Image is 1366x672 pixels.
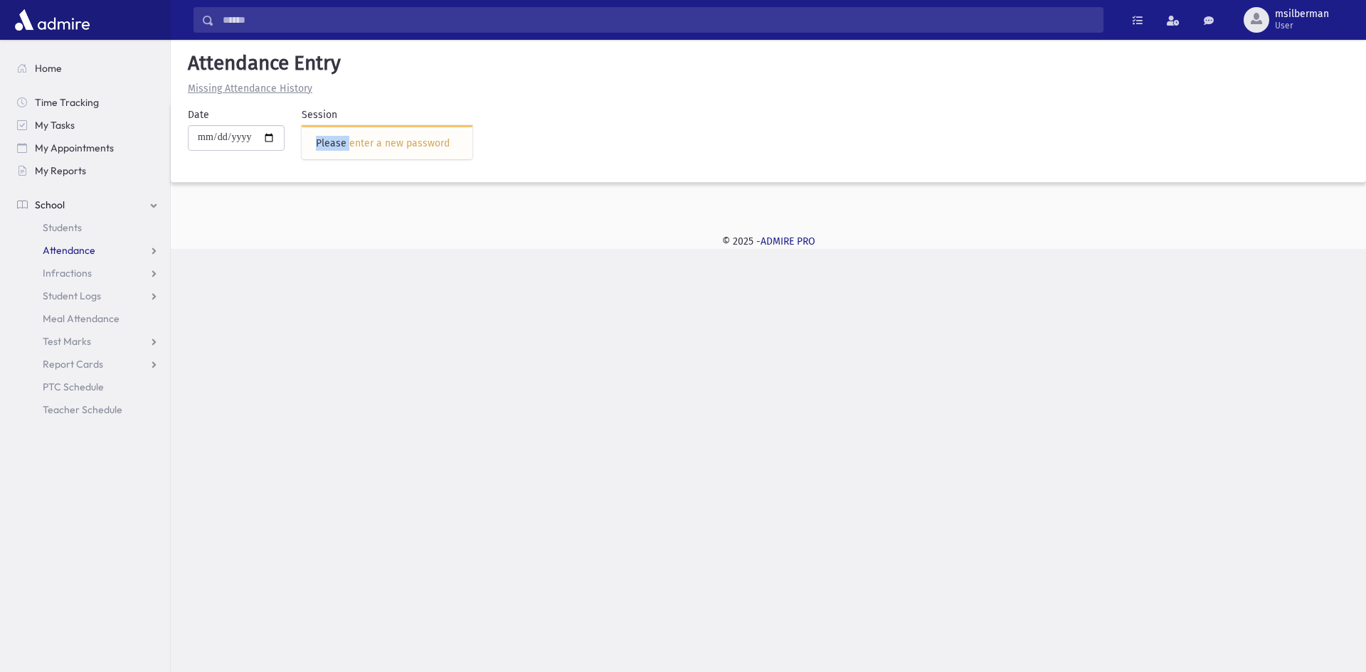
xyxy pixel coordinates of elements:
[188,82,312,95] u: Missing Attendance History
[43,289,101,302] span: Student Logs
[214,7,1103,33] input: Search
[194,234,1343,249] div: © 2025 -
[6,353,170,375] a: Report Cards
[6,159,170,182] a: My Reports
[182,51,1355,75] h5: Attendance Entry
[35,62,62,75] span: Home
[6,114,170,137] a: My Tasks
[6,216,170,239] a: Students
[43,221,82,234] span: Students
[1275,20,1329,31] span: User
[1275,9,1329,20] span: msilberman
[35,119,75,132] span: My Tasks
[6,137,170,159] a: My Appointments
[6,307,170,330] a: Meal Attendance
[43,335,91,348] span: Test Marks
[6,239,170,262] a: Attendance
[35,164,86,177] span: My Reports
[6,57,170,80] a: Home
[43,380,104,393] span: PTC Schedule
[11,6,93,34] img: AdmirePro
[6,91,170,114] a: Time Tracking
[43,312,120,325] span: Meal Attendance
[43,403,122,416] span: Teacher Schedule
[6,330,170,353] a: Test Marks
[6,398,170,421] a: Teacher Schedule
[35,96,99,109] span: Time Tracking
[43,358,103,370] span: Report Cards
[43,244,95,257] span: Attendance
[6,284,170,307] a: Student Logs
[761,235,815,247] a: ADMIRE PRO
[182,82,312,95] a: Missing Attendance History
[35,198,65,211] span: School
[6,375,170,398] a: PTC Schedule
[35,142,114,154] span: My Appointments
[43,267,92,279] span: Infractions
[6,262,170,284] a: Infractions
[6,193,170,216] a: School
[188,107,209,122] label: Date
[302,107,337,122] label: Session
[316,136,458,151] div: Please enter a new password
